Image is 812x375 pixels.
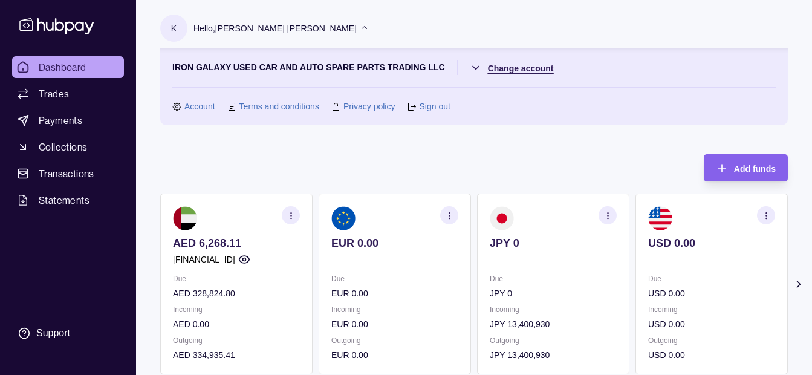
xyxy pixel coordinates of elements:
[184,100,215,113] a: Account
[648,334,775,347] p: Outgoing
[173,348,300,362] p: AED 334,935.41
[173,303,300,316] p: Incoming
[648,236,775,250] p: USD 0.00
[12,163,124,184] a: Transactions
[490,348,617,362] p: JPY 13,400,930
[648,318,775,331] p: USD 0.00
[39,113,82,128] span: Payments
[172,60,445,75] p: IRON GALAXY USED CAR AND AUTO SPARE PARTS TRADING LLC
[490,287,617,300] p: JPY 0
[239,100,319,113] a: Terms and conditions
[470,60,554,75] button: Change account
[173,318,300,331] p: AED 0.00
[331,318,458,331] p: EUR 0.00
[331,303,458,316] p: Incoming
[12,136,124,158] a: Collections
[173,253,235,266] p: [FINANCIAL_ID]
[490,236,617,250] p: JPY 0
[173,272,300,285] p: Due
[39,86,69,101] span: Trades
[490,272,617,285] p: Due
[419,100,450,113] a: Sign out
[648,348,775,362] p: USD 0.00
[173,334,300,347] p: Outgoing
[193,22,357,35] p: Hello, [PERSON_NAME] [PERSON_NAME]
[331,334,458,347] p: Outgoing
[12,321,124,346] a: Support
[173,287,300,300] p: AED 328,824.80
[331,236,458,250] p: EUR 0.00
[173,236,300,250] p: AED 6,268.11
[490,318,617,331] p: JPY 13,400,930
[331,348,458,362] p: EUR 0.00
[12,189,124,211] a: Statements
[648,303,775,316] p: Incoming
[704,154,788,181] button: Add funds
[39,140,87,154] span: Collections
[490,303,617,316] p: Incoming
[331,272,458,285] p: Due
[648,206,672,230] img: us
[734,164,776,174] span: Add funds
[173,206,197,230] img: ae
[12,56,124,78] a: Dashboard
[490,334,617,347] p: Outgoing
[39,193,89,207] span: Statements
[488,64,554,73] span: Change account
[171,22,177,35] p: K
[648,272,775,285] p: Due
[490,206,514,230] img: jp
[331,287,458,300] p: EUR 0.00
[39,60,86,74] span: Dashboard
[343,100,395,113] a: Privacy policy
[12,109,124,131] a: Payments
[648,287,775,300] p: USD 0.00
[331,206,356,230] img: eu
[12,83,124,105] a: Trades
[36,327,70,340] div: Support
[39,166,94,181] span: Transactions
